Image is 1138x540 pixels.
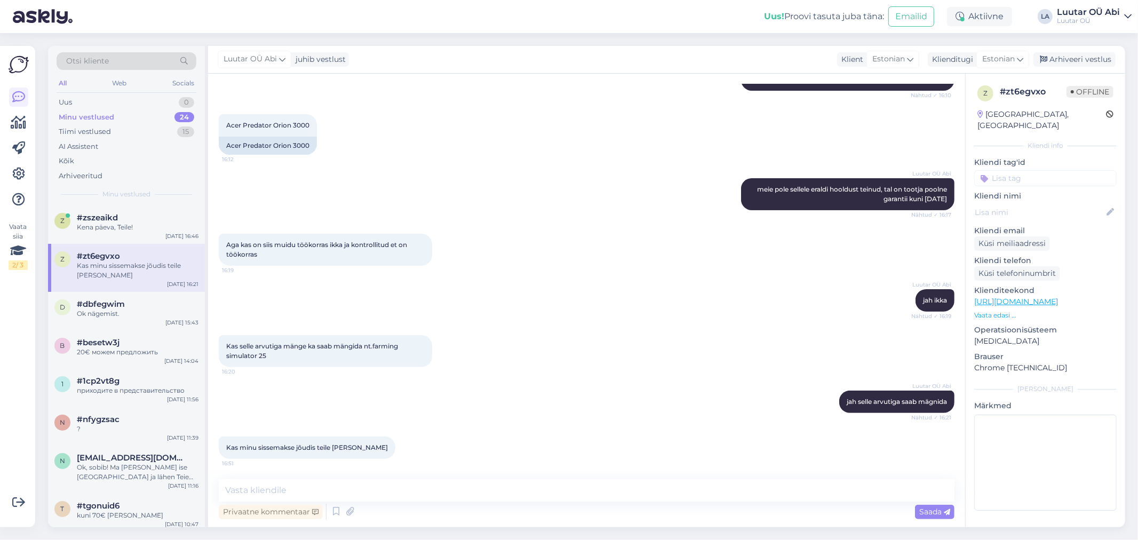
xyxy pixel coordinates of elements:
[222,155,262,163] span: 16:12
[77,299,125,309] span: #dbfegwim
[59,112,114,123] div: Minu vestlused
[888,6,934,27] button: Emailid
[77,309,198,319] div: Ok nägemist.
[222,266,262,274] span: 16:19
[77,251,120,261] span: #zt6egvxo
[1067,86,1113,98] span: Offline
[919,507,950,517] span: Saada
[974,255,1117,266] p: Kliendi telefon
[291,54,346,65] div: juhib vestlust
[59,171,102,181] div: Arhiveeritud
[1033,52,1116,67] div: Arhiveeri vestlus
[110,76,129,90] div: Web
[102,189,150,199] span: Minu vestlused
[1000,85,1067,98] div: # zt6egvxo
[757,185,949,203] span: meie pole sellele eraldi hooldust teinud, tal on tootja poolne garantii kuni [DATE]
[226,241,409,258] span: Aga kas on siis muidu töökorras ikka ja kontrollitud et on töökorras
[222,459,262,467] span: 16:51
[974,362,1117,374] p: Chrome [TECHNICAL_ID]
[983,89,988,97] span: z
[974,190,1117,202] p: Kliendi nimi
[77,501,120,511] span: #tgonuid6
[167,434,198,442] div: [DATE] 11:39
[974,266,1060,281] div: Küsi telefoninumbrit
[1057,8,1120,17] div: Luutar OÜ Abi
[66,55,109,67] span: Otsi kliente
[77,463,198,482] div: Ok, sobib! Ma [PERSON_NAME] ise [GEOGRAPHIC_DATA] ja lähen Teie esindusest siis [PERSON_NAME] lõu...
[764,10,884,23] div: Proovi tasuta juba täna:
[974,170,1117,186] input: Lisa tag
[911,91,951,99] span: Nähtud ✓ 16:10
[77,386,198,395] div: приходите в представительство
[219,137,317,155] div: Acer Predator Orion 3000
[923,296,947,304] span: jah ikka
[837,54,863,65] div: Klient
[165,319,198,327] div: [DATE] 15:43
[179,97,194,108] div: 0
[911,170,951,178] span: Luutar OÜ Abi
[59,126,111,137] div: Tiimi vestlused
[872,53,905,65] span: Estonian
[167,395,198,403] div: [DATE] 11:56
[911,414,951,422] span: Nähtud ✓ 16:21
[928,54,973,65] div: Klienditugi
[77,347,198,357] div: 20€ можем предложить
[168,482,198,490] div: [DATE] 11:16
[77,511,198,520] div: kuni 70€ [PERSON_NAME]
[9,54,29,75] img: Askly Logo
[165,232,198,240] div: [DATE] 16:46
[61,380,63,388] span: 1
[226,443,388,451] span: Kas minu sissemakse jõudis teile [PERSON_NAME]
[974,351,1117,362] p: Brauser
[77,261,198,280] div: Kas minu sissemakse jõudis teile [PERSON_NAME]
[847,398,947,406] span: jah selle arvutiga saab mägnida
[974,384,1117,394] div: [PERSON_NAME]
[1057,8,1132,25] a: Luutar OÜ AbiLuutar OÜ
[59,141,98,152] div: AI Assistent
[59,156,74,166] div: Kõik
[911,211,951,219] span: Nähtud ✓ 16:17
[224,53,277,65] span: Luutar OÜ Abi
[57,76,69,90] div: All
[9,260,28,270] div: 2 / 3
[974,141,1117,150] div: Kliendi info
[170,76,196,90] div: Socials
[77,376,120,386] span: #1cp2vt8g
[59,97,72,108] div: Uus
[974,285,1117,296] p: Klienditeekond
[77,338,120,347] span: #besetw3j
[164,357,198,365] div: [DATE] 14:04
[219,505,323,519] div: Privaatne kommentaar
[911,382,951,390] span: Luutar OÜ Abi
[1057,17,1120,25] div: Luutar OÜ
[60,342,65,350] span: b
[77,223,198,232] div: Kena päeva, Teile!
[974,400,1117,411] p: Märkmed
[9,222,28,270] div: Vaata siia
[977,109,1106,131] div: [GEOGRAPHIC_DATA], [GEOGRAPHIC_DATA]
[974,311,1117,320] p: Vaata edasi ...
[974,297,1058,306] a: [URL][DOMAIN_NAME]
[174,112,194,123] div: 24
[60,255,65,263] span: z
[947,7,1012,26] div: Aktiivne
[222,368,262,376] span: 16:20
[911,281,951,289] span: Luutar OÜ Abi
[77,415,120,424] span: #nfygzsac
[1038,9,1053,24] div: LA
[77,424,198,434] div: ?
[177,126,194,137] div: 15
[60,457,65,465] span: n
[982,53,1015,65] span: Estonian
[77,213,118,223] span: #zszeaikd
[226,121,309,129] span: Acer Predator Orion 3000
[974,336,1117,347] p: [MEDICAL_DATA]
[975,207,1104,218] input: Lisa nimi
[77,453,188,463] span: neverend@tuta.io
[911,312,951,320] span: Nähtud ✓ 16:19
[61,505,65,513] span: t
[974,236,1050,251] div: Küsi meiliaadressi
[974,324,1117,336] p: Operatsioonisüsteem
[165,520,198,528] div: [DATE] 10:47
[226,342,400,360] span: Kas selle arvutiga mänge ka saab mängida nt.farming simulator 25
